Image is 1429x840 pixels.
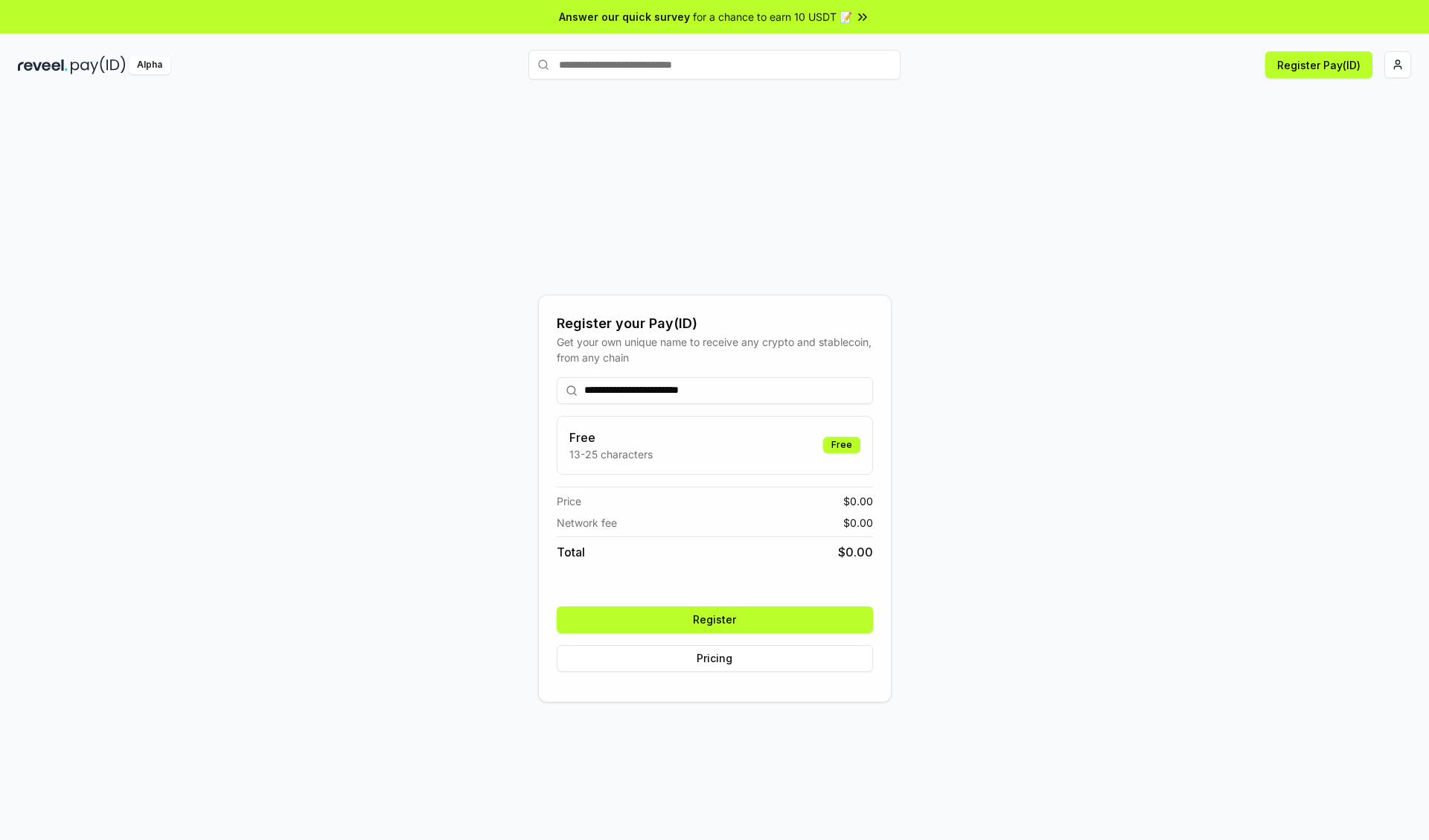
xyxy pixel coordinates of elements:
[838,543,873,561] span: $ 0.00
[129,56,170,74] div: Alpha
[1265,51,1372,78] button: Register Pay(ID)
[843,515,873,530] span: $ 0.00
[557,493,581,509] span: Price
[557,334,873,365] div: Get your own unique name to receive any crypto and stablecoin, from any chain
[18,56,68,74] img: reveel_dark
[71,56,126,74] img: pay_id
[823,437,860,453] div: Free
[559,9,690,25] span: Answer our quick survey
[569,429,653,446] h3: Free
[557,313,873,334] div: Register your Pay(ID)
[557,645,873,672] button: Pricing
[843,493,873,509] span: $ 0.00
[693,9,852,25] span: for a chance to earn 10 USDT 📝
[569,446,653,462] p: 13-25 characters
[557,606,873,633] button: Register
[557,515,617,530] span: Network fee
[557,543,585,561] span: Total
